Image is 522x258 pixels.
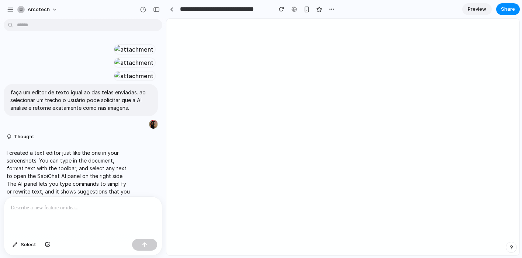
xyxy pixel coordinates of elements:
[10,88,151,112] p: faça um editor de texto igual ao das telas enviadas. ao selecionar um trecho o usuário pode solic...
[468,6,486,13] span: Preview
[501,6,515,13] span: Share
[14,4,61,15] button: arcotech
[7,149,130,226] p: I created a text editor just like the one in your screenshots. You can type in the document, form...
[28,6,50,13] span: arcotech
[496,3,520,15] button: Share
[9,239,40,251] button: Select
[21,241,36,248] span: Select
[462,3,492,15] a: Preview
